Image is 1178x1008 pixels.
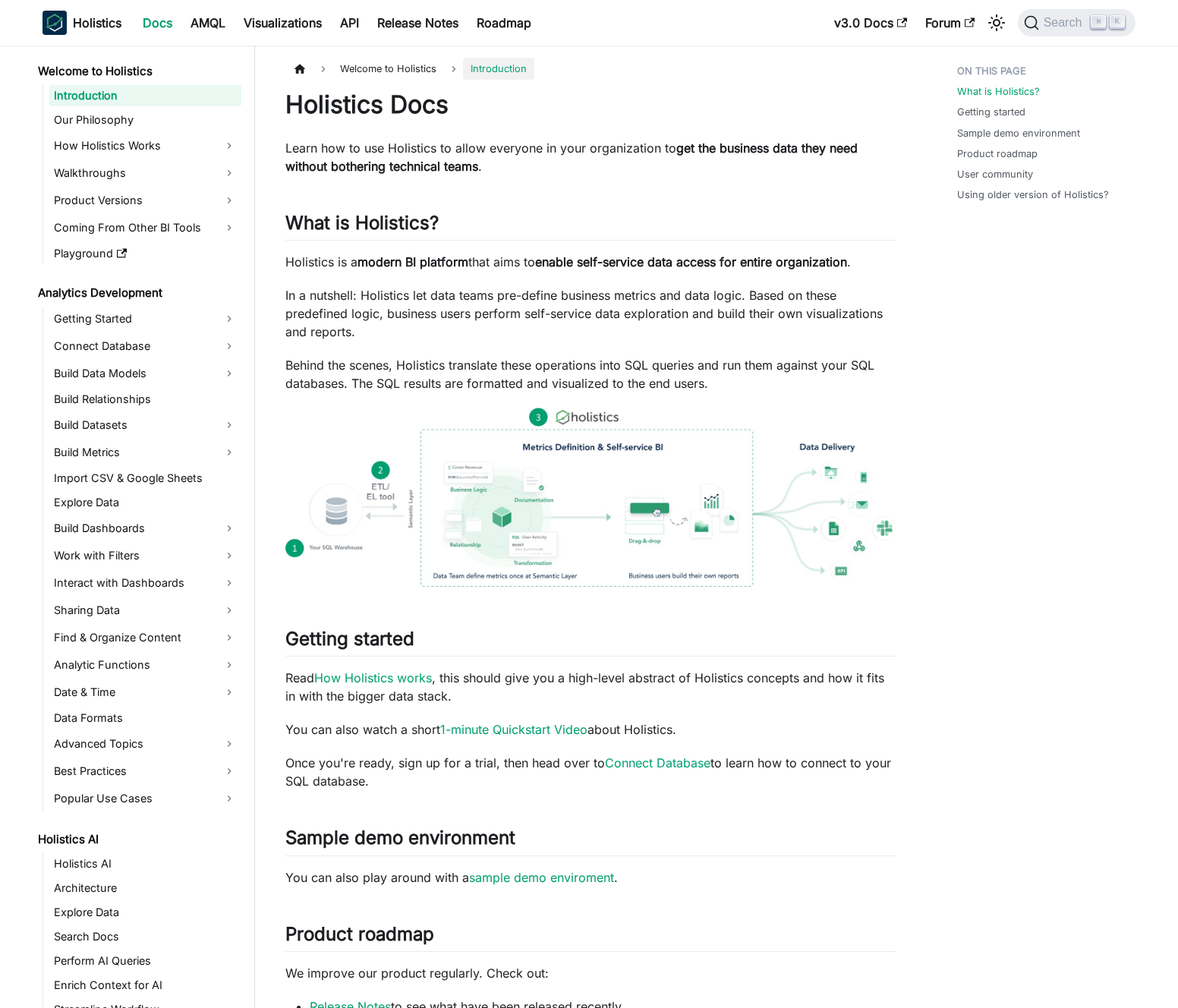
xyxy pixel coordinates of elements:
[49,902,241,923] a: Explore Data
[49,188,241,213] a: Product Versions
[49,492,241,513] a: Explore Data
[957,84,1040,99] a: What is Holistics?
[605,755,710,770] a: Connect Database
[43,11,67,35] img: Holistics
[134,11,181,35] a: Docs
[957,167,1033,181] a: User community
[49,732,241,756] a: Advanced Topics
[49,680,241,704] a: Date & Time
[49,543,241,568] a: Work with Filters
[49,926,241,947] a: Search Docs
[43,11,121,35] a: HolisticsHolistics
[285,90,896,120] h1: Holistics Docs
[49,571,241,595] a: Interact with Dashboards
[332,58,444,80] span: Welcome to Holistics
[957,146,1038,161] a: Product roadmap
[285,253,896,271] p: Holistics is a that aims to .
[235,11,331,35] a: Visualizations
[49,759,241,783] a: Best Practices
[957,126,1080,140] a: Sample demo environment
[49,243,241,264] a: Playground
[49,361,241,386] a: Build Data Models
[1091,15,1106,29] kbd: ⌘
[285,356,896,392] p: Behind the scenes, Holistics translate these operations into SQL queries and run them against you...
[49,134,241,158] a: How Holistics Works
[49,413,241,437] a: Build Datasets
[285,212,896,241] h2: What is Holistics?
[535,254,847,269] strong: enable self-service data access for entire organization
[957,187,1109,202] a: Using older version of Holistics?
[440,722,587,737] a: 1-minute Quickstart Video
[285,964,896,982] p: We improve our product regularly. Check out:
[285,139,896,175] p: Learn how to use Holistics to allow everyone in your organization to .
[73,14,121,32] b: Holistics
[49,625,241,650] a: Find & Organize Content
[33,61,241,82] a: Welcome to Holistics
[285,58,896,80] nav: Breadcrumbs
[368,11,468,35] a: Release Notes
[49,440,241,465] a: Build Metrics
[49,975,241,996] a: Enrich Context for AI
[33,829,241,850] a: Holistics AI
[285,923,896,952] h2: Product roadmap
[285,720,896,739] p: You can also watch a short about Holistics.
[285,868,896,887] p: You can also play around with a .
[468,11,540,35] a: Roadmap
[1039,16,1091,30] span: Search
[49,389,241,410] a: Build Relationships
[285,628,896,657] h2: Getting started
[49,598,241,622] a: Sharing Data
[825,11,916,35] a: v3.0 Docs
[1018,9,1135,36] button: Search (Command+K)
[331,11,368,35] a: API
[181,11,235,35] a: AMQL
[49,786,241,811] a: Popular Use Cases
[469,870,614,885] a: sample demo enviroment
[49,307,241,331] a: Getting Started
[285,408,896,587] img: How Holistics fits in your Data Stack
[49,334,241,358] a: Connect Database
[27,46,255,1008] nav: Docs sidebar
[285,58,314,80] a: Home page
[314,670,432,685] a: How Holistics works
[1110,15,1125,29] kbd: K
[49,707,241,729] a: Data Formats
[49,516,241,540] a: Build Dashboards
[463,58,534,80] span: Introduction
[285,669,896,705] p: Read , this should give you a high-level abstract of Holistics concepts and how it fits in with t...
[49,85,241,106] a: Introduction
[49,950,241,972] a: Perform AI Queries
[33,282,241,304] a: Analytics Development
[49,468,241,489] a: Import CSV & Google Sheets
[49,653,241,677] a: Analytic Functions
[285,754,896,790] p: Once you're ready, sign up for a trial, then head over to to learn how to connect to your SQL dat...
[285,827,896,855] h2: Sample demo environment
[957,105,1025,119] a: Getting started
[49,216,241,240] a: Coming From Other BI Tools
[49,877,241,899] a: Architecture
[984,11,1009,35] button: Switch between dark and light mode (currently light mode)
[285,286,896,341] p: In a nutshell: Holistics let data teams pre-define business metrics and data logic. Based on thes...
[49,161,241,185] a: Walkthroughs
[49,853,241,874] a: Holistics AI
[357,254,468,269] strong: modern BI platform
[49,109,241,131] a: Our Philosophy
[916,11,984,35] a: Forum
